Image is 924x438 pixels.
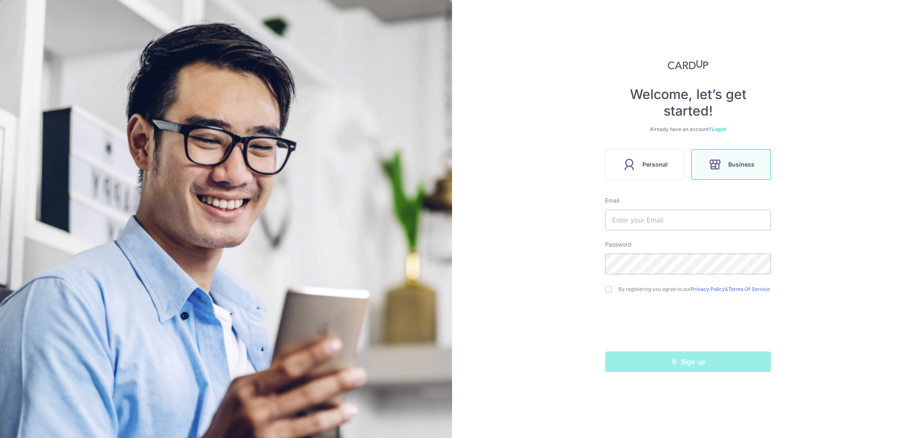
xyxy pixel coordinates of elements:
h4: Welcome, let’s get started! [605,86,771,119]
label: Email [605,196,619,205]
a: Personal [602,149,688,180]
a: Privacy Policy [691,286,725,292]
label: By registering you agree to our & [618,286,771,293]
a: Terms Of Service [728,286,770,292]
span: Business [728,160,754,169]
span: Personal [642,160,668,169]
iframe: reCAPTCHA [625,309,751,341]
img: CardUp Logo [668,60,708,70]
a: Business [688,149,774,180]
a: Log in [712,126,726,132]
input: Enter your Email [605,210,771,230]
label: Password [605,240,632,249]
div: Already have an account? [605,126,771,133]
